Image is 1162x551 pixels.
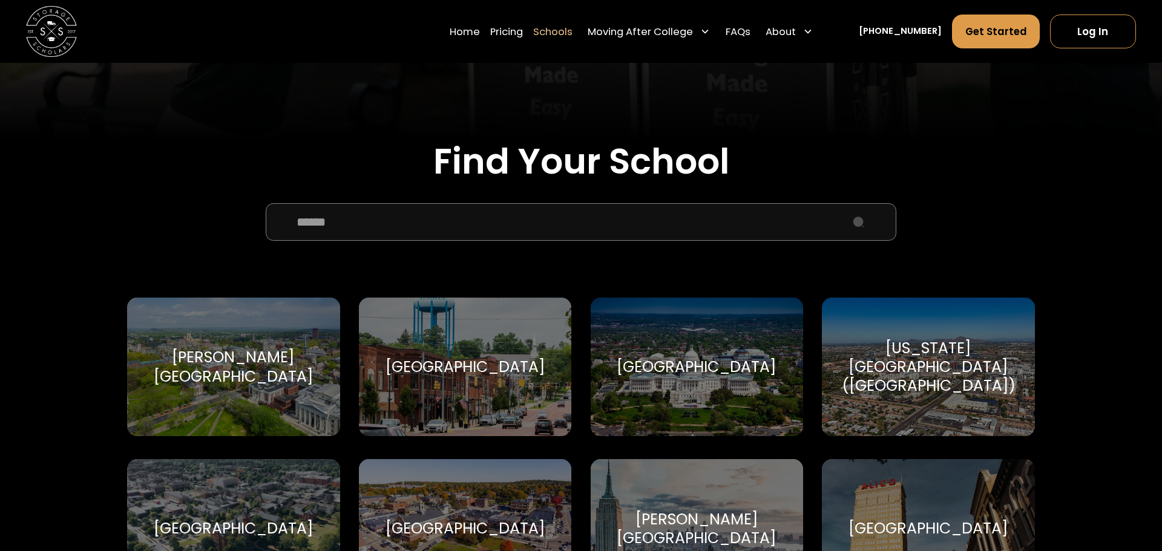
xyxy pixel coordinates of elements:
div: [US_STATE][GEOGRAPHIC_DATA] ([GEOGRAPHIC_DATA]) [837,339,1020,396]
div: Moving After College [582,14,715,49]
div: [PERSON_NAME][GEOGRAPHIC_DATA] [142,348,325,386]
div: [GEOGRAPHIC_DATA] [849,519,1008,538]
div: About [766,24,796,39]
a: Pricing [490,14,523,49]
a: Schools [533,14,573,49]
div: [GEOGRAPHIC_DATA] [154,519,313,538]
a: Go to selected school [591,298,804,436]
a: Go to selected school [359,298,572,436]
a: Log In [1050,15,1136,48]
h2: Find Your School [127,140,1035,183]
a: FAQs [726,14,750,49]
a: Get Started [952,15,1040,48]
a: [PHONE_NUMBER] [859,25,942,38]
div: Moving After College [588,24,693,39]
div: About [761,14,819,49]
div: [GEOGRAPHIC_DATA] [386,519,545,538]
div: [GEOGRAPHIC_DATA] [386,357,545,376]
div: [GEOGRAPHIC_DATA] [617,357,776,376]
a: Go to selected school [127,298,340,436]
a: Go to selected school [822,298,1035,436]
div: [PERSON_NAME][GEOGRAPHIC_DATA] [606,510,789,548]
img: Storage Scholars main logo [26,6,76,56]
a: Home [450,14,480,49]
